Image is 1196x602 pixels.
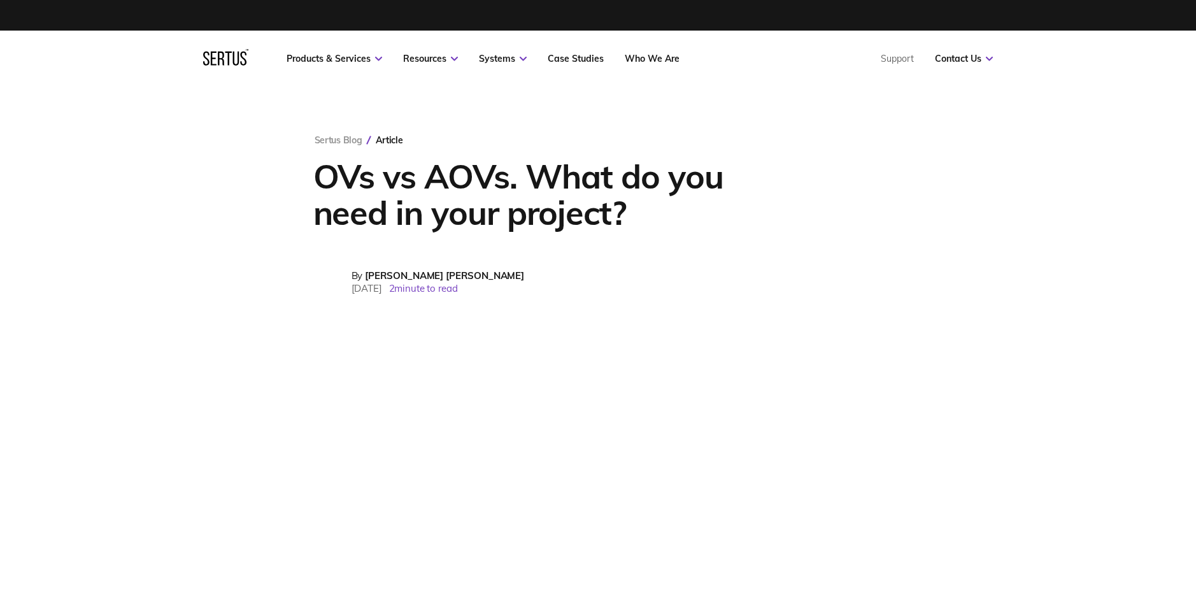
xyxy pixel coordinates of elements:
[881,53,914,64] a: Support
[315,134,362,146] a: Sertus Blog
[625,53,680,64] a: Who We Are
[352,282,382,294] span: [DATE]
[365,269,524,282] span: [PERSON_NAME] [PERSON_NAME]
[287,53,382,64] a: Products & Services
[403,53,458,64] a: Resources
[389,282,458,294] span: 2 minute to read
[548,53,604,64] a: Case Studies
[313,158,801,231] h1: OVs vs AOVs. What do you need in your project?
[935,53,993,64] a: Contact Us
[352,269,525,282] div: By
[479,53,527,64] a: Systems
